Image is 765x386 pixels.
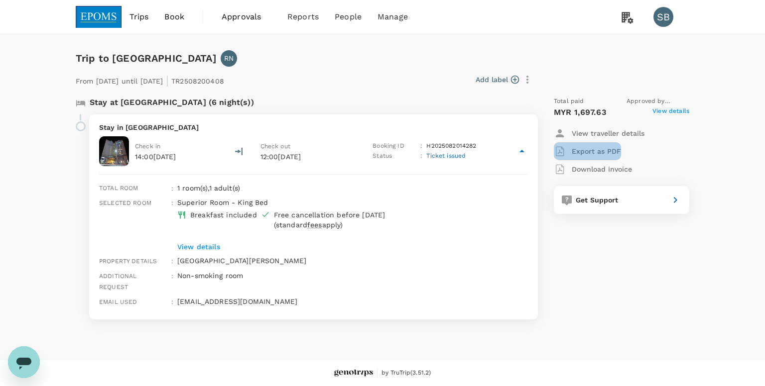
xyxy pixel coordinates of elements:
[287,11,319,23] span: Reports
[334,370,373,377] img: Genotrips - EPOMS
[335,11,362,23] span: People
[307,221,322,229] span: fees
[572,146,621,156] p: Export as PDF
[171,298,173,305] span: :
[76,71,224,89] p: From [DATE] until [DATE] TR2508200408
[260,143,290,150] span: Check out
[554,106,606,118] p: MYR 1,697.63
[99,122,528,132] p: Stay in [GEOGRAPHIC_DATA]
[166,74,169,88] span: |
[420,151,422,161] p: :
[99,258,157,265] span: Property details
[652,106,689,118] span: View details
[373,151,416,161] p: Status
[177,197,498,207] p: Superior Room - King Bed
[554,160,632,178] button: Download invoice
[572,128,644,138] p: View traveller details
[373,141,416,151] p: Booking ID
[135,152,176,162] p: 14:00[DATE]
[177,296,528,306] p: [EMAIL_ADDRESS][DOMAIN_NAME]
[76,6,122,28] img: EPOMS SDN BHD
[171,199,173,206] span: :
[420,141,422,151] p: :
[260,152,355,162] p: 12:00[DATE]
[190,210,257,220] div: Breakfast included
[224,53,234,63] p: RN
[222,11,271,23] span: Approvals
[76,50,217,66] h6: Trip to [GEOGRAPHIC_DATA]
[627,96,689,106] span: Approved by
[177,242,498,252] p: View details
[171,273,173,280] span: :
[135,143,160,150] span: Check in
[554,124,644,142] button: View traveller details
[90,96,254,108] p: Stay at [GEOGRAPHIC_DATA] (6 night(s))
[177,271,528,281] p: Non-smoking room
[177,256,528,266] p: [GEOGRAPHIC_DATA][PERSON_NAME]
[378,11,408,23] span: Manage
[99,298,137,305] span: Email used
[382,368,431,378] span: by TruTrip ( 3.51.2 )
[129,11,149,23] span: Trips
[554,142,621,160] button: Export as PDF
[476,75,519,85] button: Add label
[426,141,476,151] p: H2025082014282
[171,258,173,265] span: :
[8,346,40,378] iframe: Button to launch messaging window
[576,196,619,204] span: Get Support
[177,184,240,192] span: 1 room(s) , 1 adult(s)
[171,185,173,192] span: :
[99,136,129,166] img: Imperial Riverbank Hotel Kuching
[99,199,151,206] span: Selected room
[99,185,138,192] span: Total room
[653,7,673,27] div: SB
[554,96,584,106] span: Total paid
[99,273,137,290] span: Additional request
[572,164,632,174] p: Download invoice
[274,210,437,230] div: Free cancellation before [DATE] (standard apply)
[164,11,184,23] span: Book
[426,152,466,159] span: Ticket issued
